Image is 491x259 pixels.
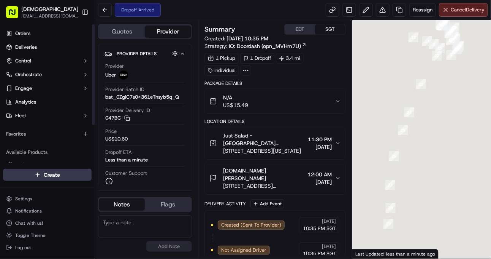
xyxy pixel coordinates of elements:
span: [DATE] [307,178,332,186]
span: Pylon [76,27,92,32]
span: Create [44,171,60,179]
span: Log out [15,245,31,251]
a: Orders [3,27,92,40]
button: Control [3,55,92,67]
button: Toggle Theme [3,230,92,241]
span: 12:00 AM [307,171,332,178]
button: [EMAIL_ADDRESS][DOMAIN_NAME] [21,13,78,19]
span: US$10.60 [105,136,128,142]
span: Orchestrate [15,71,42,78]
div: 26 [389,151,399,161]
div: Available Products [3,146,92,158]
span: [DATE] [308,143,332,151]
div: Package Details [204,80,346,86]
a: Powered byPylon [54,26,92,32]
a: Deliveries [3,41,92,53]
span: 11:30 PM [308,136,332,143]
div: 25 [398,125,408,135]
button: SGT [315,24,345,34]
span: [STREET_ADDRESS][US_STATE] [223,147,305,155]
span: Price [105,128,117,135]
button: [DEMOGRAPHIC_DATA][EMAIL_ADDRESS][DOMAIN_NAME] [3,3,79,21]
span: Toggle Theme [15,232,46,238]
div: Less than a minute [105,157,148,163]
div: Favorites [3,128,92,140]
span: [DOMAIN_NAME] [PERSON_NAME] [223,167,304,182]
div: 18 [449,32,459,42]
button: Add Event [250,199,284,208]
span: Dropoff ETA [105,149,132,156]
span: Provider Batch ID [105,86,144,93]
div: 7 [440,17,450,27]
button: Nash AI [3,158,92,171]
span: [STREET_ADDRESS][PERSON_NAME][US_STATE] [223,182,304,190]
div: 28 [386,203,396,213]
span: US$15.49 [223,101,248,109]
a: IO: Doordash (opn_MVHm7U) [229,42,307,50]
span: Customer Support [105,170,147,177]
span: Created (Sent To Provider) [221,222,281,229]
div: 9 [447,50,456,60]
span: IO: Doordash (opn_MVHm7U) [229,42,301,50]
div: 8 [429,39,439,49]
span: Provider Delivery ID [105,107,150,114]
button: Orchestrate [3,69,92,81]
span: Settings [15,196,32,202]
span: bat_0ZgIC7s0X361eTnsyb5q_Q [105,94,179,101]
div: 11 [454,41,464,51]
div: 24 [404,107,414,117]
span: Fleet [15,112,26,119]
button: Notes [99,198,145,211]
div: Strategy: [204,42,307,50]
span: Orders [15,30,30,37]
span: Created: [204,35,268,42]
span: Chat with us! [15,220,43,226]
a: Analytics [3,96,92,108]
div: 19 [446,26,456,35]
div: 12 [446,35,456,45]
button: Flags [145,198,191,211]
button: Provider Details [105,47,185,60]
span: [DATE] [322,218,336,224]
div: Individual [204,65,239,76]
span: Not Assigned Driver [221,247,266,254]
span: Provider [105,63,124,70]
span: Nash AI [15,161,32,168]
span: Reassign [413,6,432,13]
span: Engage [15,85,32,92]
div: 1 Dropoff [240,53,274,64]
span: [DATE] 10:35 PM [226,35,268,42]
button: Log out [3,242,92,253]
button: Fleet [3,110,92,122]
span: [DATE] [322,243,336,249]
button: [DOMAIN_NAME] [PERSON_NAME][STREET_ADDRESS][PERSON_NAME][US_STATE]12:00 AM[DATE] [205,162,345,194]
div: 15 [435,43,445,53]
img: uber-new-logo.jpeg [119,70,128,80]
span: Provider Details [117,51,157,57]
button: Just Salad - [GEOGRAPHIC_DATA] [PERSON_NAME][STREET_ADDRESS][US_STATE]11:30 PM[DATE] [205,127,345,159]
span: 10:35 PM SGT [303,250,336,257]
button: Create [3,169,92,181]
div: Last Updated: less than a minute ago [352,249,439,259]
span: Deliveries [15,44,37,51]
div: 16 [452,44,462,54]
div: Delivery Activity [204,201,246,207]
span: Notifications [15,208,42,214]
span: Just Salad - [GEOGRAPHIC_DATA] [PERSON_NAME] [223,132,305,147]
div: Location Details [204,118,346,125]
div: 20 [450,22,459,32]
button: CancelDelivery [439,3,488,17]
button: N/AUS$15.49 [205,89,345,114]
div: 21 [445,28,455,38]
button: Notifications [3,206,92,216]
div: 22 [432,51,442,61]
button: Provider [145,26,191,38]
span: Cancel Delivery [451,6,485,13]
div: 23 [416,79,426,89]
span: Uber [105,72,116,78]
span: Control [15,58,31,64]
button: Chat with us! [3,218,92,229]
span: 10:35 PM SGT [303,225,336,232]
button: Reassign [409,3,436,17]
